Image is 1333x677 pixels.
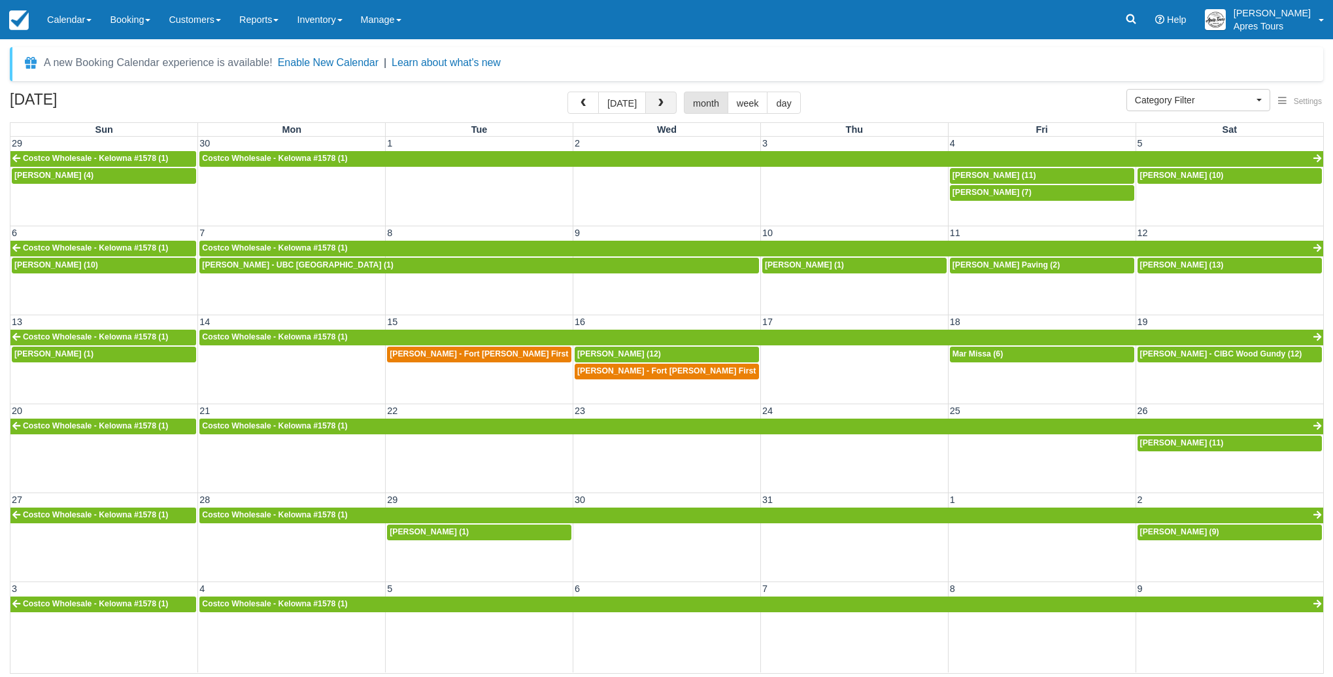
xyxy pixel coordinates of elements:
[577,366,795,375] span: [PERSON_NAME] - Fort [PERSON_NAME] First Nation (1)
[386,583,394,594] span: 5
[23,243,168,252] span: Costco Wholesale - Kelowna #1578 (1)
[198,228,206,238] span: 7
[846,124,863,135] span: Thu
[953,171,1036,180] span: [PERSON_NAME] (11)
[12,347,196,362] a: [PERSON_NAME] (1)
[1136,583,1144,594] span: 9
[10,151,196,167] a: Costco Wholesale - Kelowna #1578 (1)
[573,138,581,148] span: 2
[10,92,175,116] h2: [DATE]
[573,317,586,327] span: 16
[23,599,168,608] span: Costco Wholesale - Kelowna #1578 (1)
[198,406,211,416] span: 21
[949,228,962,238] span: 11
[387,347,571,362] a: [PERSON_NAME] - Fort [PERSON_NAME] First Nation (3)
[278,56,379,69] button: Enable New Calendar
[1136,138,1144,148] span: 5
[199,258,759,273] a: [PERSON_NAME] - UBC [GEOGRAPHIC_DATA] (1)
[1136,406,1149,416] span: 26
[949,138,956,148] span: 4
[577,349,661,358] span: [PERSON_NAME] (12)
[10,495,24,505] span: 27
[1136,495,1144,505] span: 2
[9,10,29,30] img: checkfront-main-nav-mini-logo.png
[14,260,98,269] span: [PERSON_NAME] (10)
[575,364,759,379] a: [PERSON_NAME] - Fort [PERSON_NAME] First Nation (1)
[199,151,1323,167] a: Costco Wholesale - Kelowna #1578 (1)
[684,92,728,114] button: month
[953,188,1032,197] span: [PERSON_NAME] (7)
[761,495,774,505] span: 31
[23,510,168,519] span: Costco Wholesale - Kelowna #1578 (1)
[199,419,1323,434] a: Costco Wholesale - Kelowna #1578 (1)
[953,349,1004,358] span: Mar Missa (6)
[1140,349,1302,358] span: [PERSON_NAME] - CIBC Wood Gundy (12)
[390,527,469,536] span: [PERSON_NAME] (1)
[1294,97,1322,106] span: Settings
[1140,260,1224,269] span: [PERSON_NAME] (13)
[386,317,399,327] span: 15
[1135,94,1253,107] span: Category Filter
[23,421,168,430] span: Costco Wholesale - Kelowna #1578 (1)
[761,406,774,416] span: 24
[765,260,844,269] span: [PERSON_NAME] (1)
[573,406,586,416] span: 23
[202,260,394,269] span: [PERSON_NAME] - UBC [GEOGRAPHIC_DATA] (1)
[386,138,394,148] span: 1
[1138,436,1322,451] a: [PERSON_NAME] (11)
[10,406,24,416] span: 20
[950,258,1134,273] a: [PERSON_NAME] Paving (2)
[949,583,956,594] span: 8
[95,124,113,135] span: Sun
[199,241,1323,256] a: Costco Wholesale - Kelowna #1578 (1)
[761,583,769,594] span: 7
[657,124,677,135] span: Wed
[950,168,1134,184] a: [PERSON_NAME] (11)
[198,317,211,327] span: 14
[950,347,1134,362] a: Mar Missa (6)
[1138,525,1322,540] a: [PERSON_NAME] (9)
[949,406,962,416] span: 25
[762,258,947,273] a: [PERSON_NAME] (1)
[202,243,347,252] span: Costco Wholesale - Kelowna #1578 (1)
[198,138,211,148] span: 30
[387,525,571,540] a: [PERSON_NAME] (1)
[198,583,206,594] span: 4
[202,332,347,341] span: Costco Wholesale - Kelowna #1578 (1)
[10,330,196,345] a: Costco Wholesale - Kelowna #1578 (1)
[1138,347,1322,362] a: [PERSON_NAME] - CIBC Wood Gundy (12)
[1136,228,1149,238] span: 12
[1140,171,1224,180] span: [PERSON_NAME] (10)
[199,597,1323,612] a: Costco Wholesale - Kelowna #1578 (1)
[761,138,769,148] span: 3
[199,330,1323,345] a: Costco Wholesale - Kelowna #1578 (1)
[198,495,211,505] span: 28
[761,228,774,238] span: 10
[282,124,301,135] span: Mon
[202,421,347,430] span: Costco Wholesale - Kelowna #1578 (1)
[573,495,586,505] span: 30
[950,185,1134,201] a: [PERSON_NAME] (7)
[573,228,581,238] span: 9
[202,510,347,519] span: Costco Wholesale - Kelowna #1578 (1)
[471,124,488,135] span: Tue
[1136,317,1149,327] span: 19
[953,260,1060,269] span: [PERSON_NAME] Paving (2)
[10,241,196,256] a: Costco Wholesale - Kelowna #1578 (1)
[10,583,18,594] span: 3
[767,92,800,114] button: day
[1234,20,1311,33] p: Apres Tours
[392,57,501,68] a: Learn about what's new
[23,332,168,341] span: Costco Wholesale - Kelowna #1578 (1)
[10,138,24,148] span: 29
[23,154,168,163] span: Costco Wholesale - Kelowna #1578 (1)
[12,258,196,273] a: [PERSON_NAME] (10)
[199,508,1323,523] a: Costco Wholesale - Kelowna #1578 (1)
[1270,92,1330,111] button: Settings
[44,55,273,71] div: A new Booking Calendar experience is available!
[12,168,196,184] a: [PERSON_NAME] (4)
[1126,89,1270,111] button: Category Filter
[10,419,196,434] a: Costco Wholesale - Kelowna #1578 (1)
[386,406,399,416] span: 22
[390,349,607,358] span: [PERSON_NAME] - Fort [PERSON_NAME] First Nation (3)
